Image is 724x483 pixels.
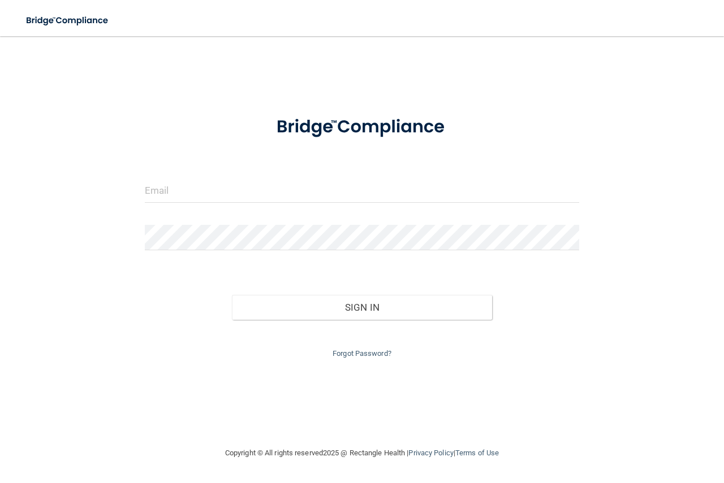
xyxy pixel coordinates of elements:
[17,9,119,32] img: bridge_compliance_login_screen.278c3ca4.svg
[145,177,579,203] input: Email
[258,104,467,150] img: bridge_compliance_login_screen.278c3ca4.svg
[333,349,391,358] a: Forgot Password?
[232,295,493,320] button: Sign In
[455,449,499,457] a: Terms of Use
[408,449,453,457] a: Privacy Policy
[156,435,568,471] div: Copyright © All rights reserved 2025 @ Rectangle Health | |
